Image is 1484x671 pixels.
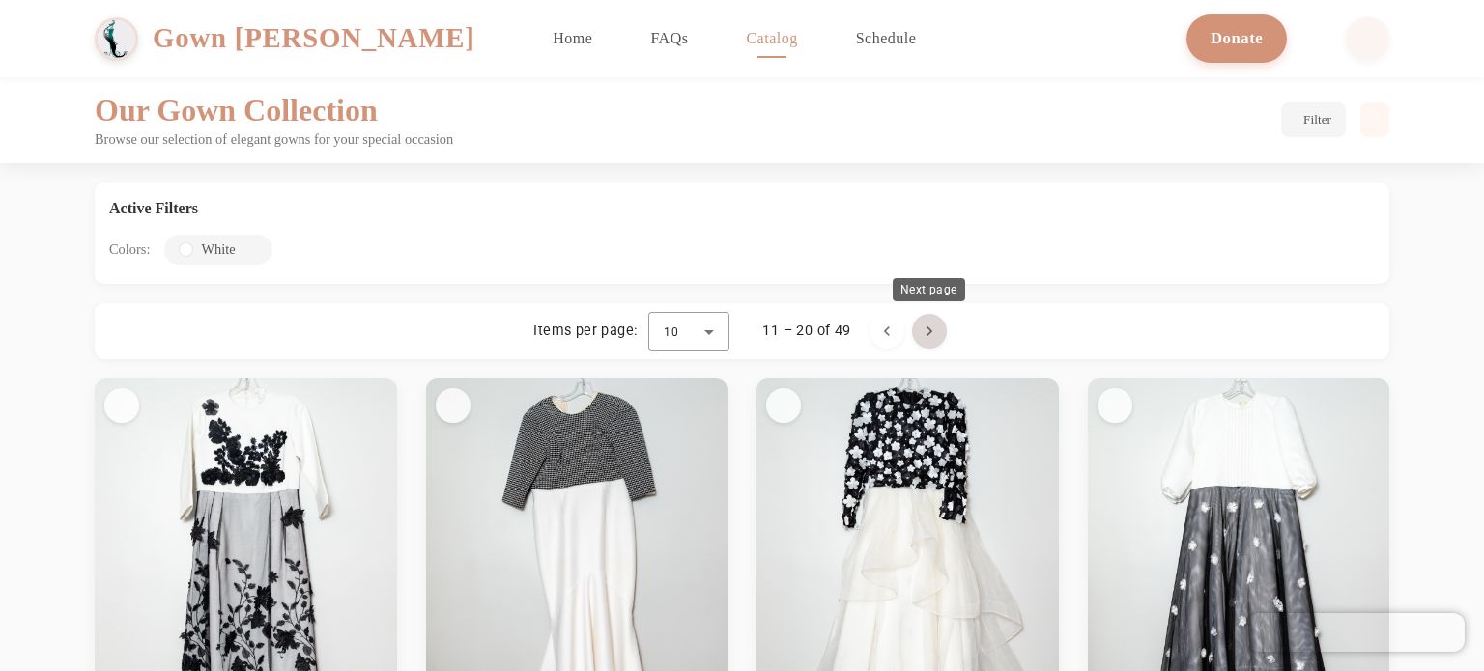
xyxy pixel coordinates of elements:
span: Catalog [746,30,797,46]
iframe: Chatra live chat [1247,613,1465,652]
span: Donate [1211,29,1263,47]
button: Previous page [870,314,904,349]
span: Home [553,30,592,46]
span: Gown [PERSON_NAME] [153,17,475,59]
h1: Our Gown Collection [95,92,1281,128]
img: Gown Gmach Logo [95,17,138,61]
button: Next page [912,314,947,349]
div: Next page [893,278,965,301]
p: Browse our selection of elegant gowns for your special occasion [95,131,1281,148]
button: Filter [1281,102,1346,137]
span: FAQs [650,30,688,46]
a: Donate [1186,14,1287,62]
span: Colors: [109,239,150,261]
div: 11 – 20 of 49 [762,322,850,341]
span: White [201,239,235,261]
h3: Active Filters [109,197,1375,220]
a: Gown [PERSON_NAME] [95,17,495,61]
span: Filter [1303,112,1331,127]
span: Schedule [856,30,917,46]
div: Items per page: [533,322,637,341]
